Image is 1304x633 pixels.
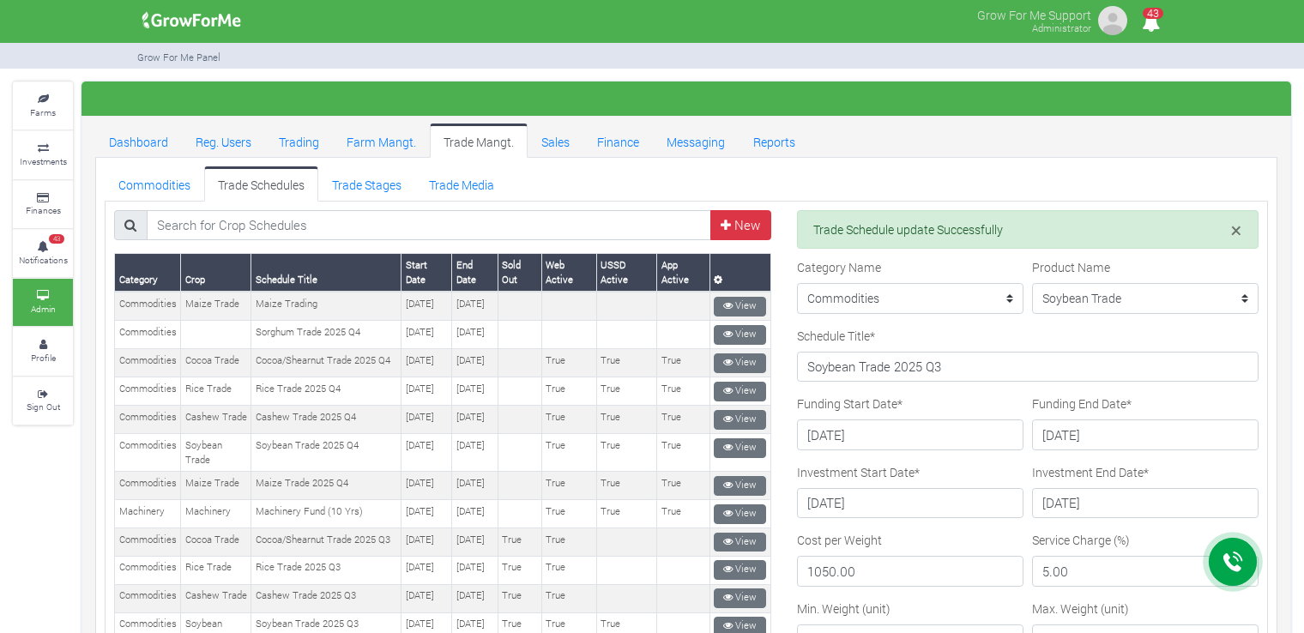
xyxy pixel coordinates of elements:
[1231,217,1241,243] span: ×
[181,434,251,472] td: Soybean Trade
[528,124,583,158] a: Sales
[1134,3,1168,42] i: Notifications
[797,210,1259,250] div: Trade Schedule update Successfully
[583,124,653,158] a: Finance
[251,500,401,528] td: Machinery Fund (10 Yrs)
[452,500,498,528] td: [DATE]
[181,377,251,406] td: Rice Trade
[115,584,181,612] td: Commodities
[251,321,401,349] td: Sorghum Trade 2025 Q4
[714,353,766,373] a: View
[714,297,766,316] a: View
[30,106,56,118] small: Farms
[181,254,251,292] th: Crop
[596,349,656,377] td: True
[541,434,596,472] td: True
[797,600,890,618] label: Min. Weight (unit)
[430,124,528,158] a: Trade Mangt.
[596,377,656,406] td: True
[401,349,452,377] td: [DATE]
[1096,3,1130,38] img: growforme image
[1143,8,1163,19] span: 43
[541,254,596,292] th: Web Active
[714,560,766,580] a: View
[181,406,251,434] td: Cashew Trade
[541,377,596,406] td: True
[13,279,73,326] a: Admin
[596,254,656,292] th: USSD Active
[452,584,498,612] td: [DATE]
[115,434,181,472] td: Commodities
[181,500,251,528] td: Machinery
[714,476,766,496] a: View
[401,528,452,557] td: [DATE]
[541,584,596,612] td: True
[105,166,204,201] a: Commodities
[181,556,251,584] td: Rice Trade
[401,321,452,349] td: [DATE]
[541,528,596,557] td: True
[27,401,60,413] small: Sign Out
[147,210,712,241] input: Search for Crop Schedules
[31,303,56,315] small: Admin
[136,3,247,38] img: growforme image
[401,500,452,528] td: [DATE]
[251,584,401,612] td: Cashew Trade 2025 Q3
[740,124,809,158] a: Reports
[115,556,181,584] td: Commodities
[596,406,656,434] td: True
[797,463,920,481] label: Investment Start Date
[541,406,596,434] td: True
[596,434,656,472] td: True
[251,434,401,472] td: Soybean Trade 2025 Q4
[181,528,251,557] td: Cocoa Trade
[452,406,498,434] td: [DATE]
[797,258,881,276] label: Category Name
[26,204,61,216] small: Finances
[49,234,64,244] span: 43
[415,166,508,201] a: Trade Media
[182,124,265,158] a: Reg. Users
[20,155,67,167] small: Investments
[1032,395,1132,413] label: Funding End Date
[452,528,498,557] td: [DATE]
[401,377,452,406] td: [DATE]
[251,349,401,377] td: Cocoa/Shearnut Trade 2025 Q4
[452,434,498,472] td: [DATE]
[657,406,710,434] td: True
[1032,463,1149,481] label: Investment End Date
[251,292,401,320] td: Maize Trading
[1032,258,1110,276] label: Product Name
[401,584,452,612] td: [DATE]
[653,124,739,158] a: Messaging
[797,395,903,413] label: Funding Start Date
[498,556,541,584] td: True
[251,254,401,292] th: Schedule Title
[452,292,498,320] td: [DATE]
[657,349,710,377] td: True
[401,434,452,472] td: [DATE]
[1231,220,1241,240] button: Close
[541,472,596,500] td: True
[657,434,710,472] td: True
[251,377,401,406] td: Rice Trade 2025 Q4
[452,377,498,406] td: [DATE]
[657,500,710,528] td: True
[333,124,430,158] a: Farm Mangt.
[181,584,251,612] td: Cashew Trade
[714,588,766,608] a: View
[797,531,882,549] label: Cost per Weight
[251,472,401,500] td: Maize Trade 2025 Q4
[115,406,181,434] td: Commodities
[13,181,73,228] a: Finances
[318,166,415,201] a: Trade Stages
[452,349,498,377] td: [DATE]
[1032,531,1130,549] label: Service Charge (%)
[714,382,766,401] a: View
[13,377,73,425] a: Sign Out
[596,500,656,528] td: True
[115,472,181,500] td: Commodities
[13,230,73,277] a: 43 Notifications
[714,533,766,552] a: View
[657,472,710,500] td: True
